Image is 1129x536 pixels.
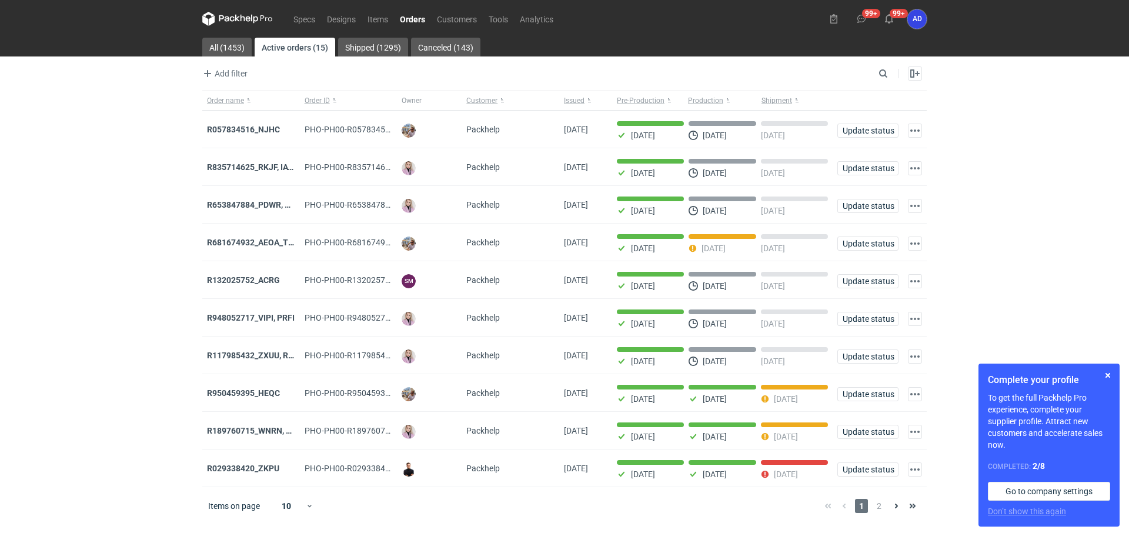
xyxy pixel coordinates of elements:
button: Production [686,91,759,110]
p: [DATE] [631,470,655,479]
span: 05/09/2025 [564,351,588,360]
img: Michał Palasek [402,387,416,401]
p: [DATE] [761,319,785,328]
a: Designs [321,12,362,26]
a: All (1453) [202,38,252,56]
a: Shipped (1295) [338,38,408,56]
a: Customers [431,12,483,26]
p: [DATE] [761,357,785,366]
span: 2 [873,499,886,513]
button: Update status [837,274,898,288]
a: R948052717_VIPI, PRFI [207,313,295,322]
p: [DATE] [774,470,798,479]
span: 15/09/2025 [564,162,588,172]
button: AD [907,9,927,29]
img: Klaudia Wiśniewska [402,161,416,175]
span: PHO-PH00-R950459395_HEQC [305,388,420,398]
a: R117985432_ZXUU, RNMV, VLQR [207,351,330,360]
a: R681674932_AEOA_TIXI_KKTL [207,238,322,247]
span: Packhelp [466,238,500,247]
span: Packhelp [466,275,500,285]
strong: R835714625_RKJF, IAVU, SFPF, TXLA [207,162,345,172]
button: Don’t show this again [988,505,1066,517]
p: [DATE] [761,281,785,291]
span: Update status [843,315,893,323]
button: Update status [837,124,898,138]
div: Completed: [988,460,1110,472]
p: [DATE] [703,432,727,441]
button: Actions [908,124,922,138]
span: Update status [843,277,893,285]
button: Update status [837,425,898,439]
div: 10 [268,498,306,514]
span: 11/09/2025 [564,238,588,247]
p: [DATE] [631,168,655,178]
span: Packhelp [466,388,500,398]
p: [DATE] [703,357,727,366]
span: Update status [843,352,893,361]
div: Anita Dolczewska [907,9,927,29]
button: Actions [908,161,922,175]
button: Actions [908,349,922,364]
p: [DATE] [703,281,727,291]
button: Update status [837,161,898,175]
button: Update status [837,387,898,401]
span: 11/09/2025 [564,275,588,285]
span: PHO-PH00-R835714625_RKJF,-IAVU,-SFPF,-TXLA [305,162,485,172]
img: Michał Palasek [402,124,416,138]
p: [DATE] [703,394,727,404]
span: Shipment [761,96,792,105]
a: Canceled (143) [411,38,480,56]
a: Specs [288,12,321,26]
button: Order ID [300,91,398,110]
span: Packhelp [466,313,500,322]
button: Update status [837,462,898,477]
button: Actions [908,312,922,326]
img: Tomasz Kubiak [402,462,416,477]
span: Items on page [208,500,260,512]
button: Add filter [200,66,248,81]
a: R132025752_ACRG [207,275,280,285]
p: [DATE] [761,131,785,140]
button: Update status [837,312,898,326]
p: [DATE] [631,244,655,253]
svg: Packhelp Pro [202,12,273,26]
p: [DATE] [761,206,785,215]
span: Update status [843,239,893,248]
span: Update status [843,202,893,210]
span: Packhelp [466,351,500,360]
a: R029338420_ZKPU [207,464,279,473]
img: Klaudia Wiśniewska [402,425,416,439]
p: [DATE] [761,244,785,253]
a: Go to company settings [988,482,1110,501]
span: Order ID [305,96,330,105]
button: 99+ [880,9,898,28]
img: Klaudia Wiśniewska [402,349,416,364]
p: [DATE] [774,394,798,404]
span: 11/09/2025 [564,200,588,209]
span: Packhelp [466,162,500,172]
p: [DATE] [703,168,727,178]
strong: R950459395_HEQC [207,388,280,398]
strong: R189760715_WNRN, CWNS [207,426,309,435]
button: Actions [908,425,922,439]
p: [DATE] [631,206,655,215]
a: Orders [394,12,431,26]
span: PHO-PH00-R653847884_PDWR,-OHJS,-IVNK [305,200,511,209]
a: R057834516_NJHC [207,125,280,134]
p: [DATE] [631,432,655,441]
p: [DATE] [761,168,785,178]
span: PHO-PH00-R132025752_ACRG [305,275,420,285]
a: Tools [483,12,514,26]
a: Active orders (15) [255,38,335,56]
button: Order name [202,91,300,110]
strong: R653847884_PDWR, OHJS, IVNK [207,200,329,209]
p: [DATE] [631,131,655,140]
span: 1 [855,499,868,513]
span: PHO-PH00-R117985432_ZXUU,-RNMV,-VLQR [305,351,470,360]
button: Actions [908,387,922,401]
span: PHO-PH00-R948052717_VIPI,-PRFI [305,313,435,322]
